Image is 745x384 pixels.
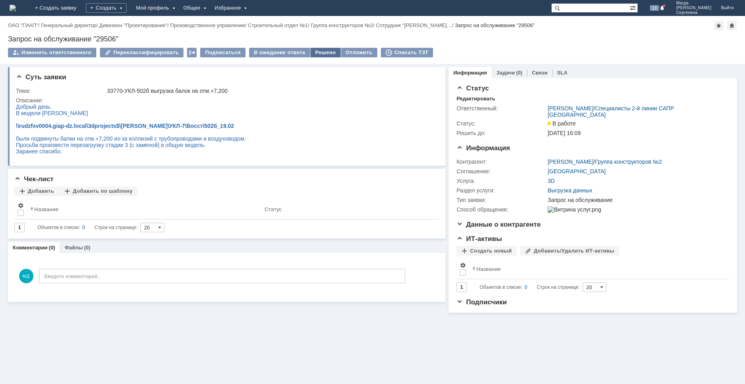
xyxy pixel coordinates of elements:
[8,22,38,28] a: ОАО "ГИАП"
[548,159,593,165] a: [PERSON_NAME]
[714,21,724,30] div: Добавить в избранное
[460,262,466,268] span: Настройки
[99,22,167,28] a: Дивизион "Проектирование"
[456,221,541,228] span: Данные о контрагенте
[676,10,712,15] span: Сергеевна
[548,187,592,194] a: Выгрузка данных
[8,22,41,28] div: /
[10,5,16,11] img: logo
[456,144,510,152] span: Информация
[265,206,282,212] div: Статус
[480,282,579,292] i: Строк на странице:
[248,22,308,28] a: Строительный отдел №1
[41,22,99,28] div: /
[525,282,527,292] div: 0
[456,168,546,174] div: Соглашение:
[548,197,725,203] div: Запрос на обслуживание
[453,70,487,76] a: Информация
[107,88,433,94] div: 33770-УКЛ-502б выгрузка балок на отм.+7,200
[376,22,452,28] a: Сотрудник "[PERSON_NAME]…
[18,202,24,209] span: Настройки
[456,130,546,136] div: Решить до:
[469,259,723,279] th: Название
[84,245,90,251] div: (0)
[456,187,546,194] div: Раздел услуги:
[456,105,546,112] div: Ответственный:
[548,105,674,118] a: Специалисты 2-й линии САПР [GEOGRAPHIC_DATA]
[170,22,245,28] a: Производственное управление
[727,21,737,30] div: Сделать домашней страницей
[497,70,515,76] a: Задачи
[311,22,373,28] a: Группа конструкторов №2
[27,199,261,219] th: Название
[532,70,548,76] a: Связи
[311,22,376,28] div: /
[14,175,54,183] span: Чек-лист
[650,5,659,11] span: 19
[41,22,96,28] a: Генеральный директор
[187,48,197,57] div: Работа с массовостью
[64,245,83,251] a: Файлы
[456,235,502,243] span: ИТ-активы
[376,22,455,28] div: /
[456,298,507,306] span: Подписчики
[456,197,546,203] div: Тип заявки:
[49,245,55,251] div: (0)
[548,120,575,127] span: В работе
[82,223,85,232] div: 0
[480,284,522,290] span: Объектов в списке:
[261,199,433,219] th: Статус
[548,105,725,118] div: /
[456,120,546,127] div: Статус:
[34,206,59,212] div: Название
[548,130,581,136] span: [DATE] 16:09
[548,206,601,213] img: Витрина услуг.png
[37,223,137,232] i: Строк на странице:
[456,206,546,213] div: Способ обращения:
[16,97,435,104] div: Описание:
[16,88,105,94] div: Тема:
[456,96,495,102] div: Редактировать
[455,22,535,28] div: Запрос на обслуживание "29506"
[516,70,523,76] div: (0)
[557,70,568,76] a: SLA
[16,73,66,81] span: Суть заявки
[13,245,48,251] a: Комментарии
[10,5,16,11] a: Перейти на домашнюю страницу
[676,1,712,6] span: Магда
[19,269,33,283] span: МД
[548,168,606,174] a: [GEOGRAPHIC_DATA]
[595,159,662,165] a: Группа конструкторов №2
[548,178,555,184] a: 3D
[170,22,248,28] div: /
[99,22,170,28] div: /
[676,6,712,10] span: [PERSON_NAME]
[476,266,501,272] div: Название
[248,22,311,28] div: /
[456,84,489,92] span: Статус
[456,159,546,165] div: Контрагент:
[630,4,638,11] span: Расширенный поиск
[456,178,546,184] div: Услуга:
[86,3,127,13] div: Создать
[548,105,593,112] a: [PERSON_NAME]
[8,35,737,43] div: Запрос на обслуживание "29506"
[548,159,662,165] div: /
[37,225,80,230] span: Объектов в списке:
